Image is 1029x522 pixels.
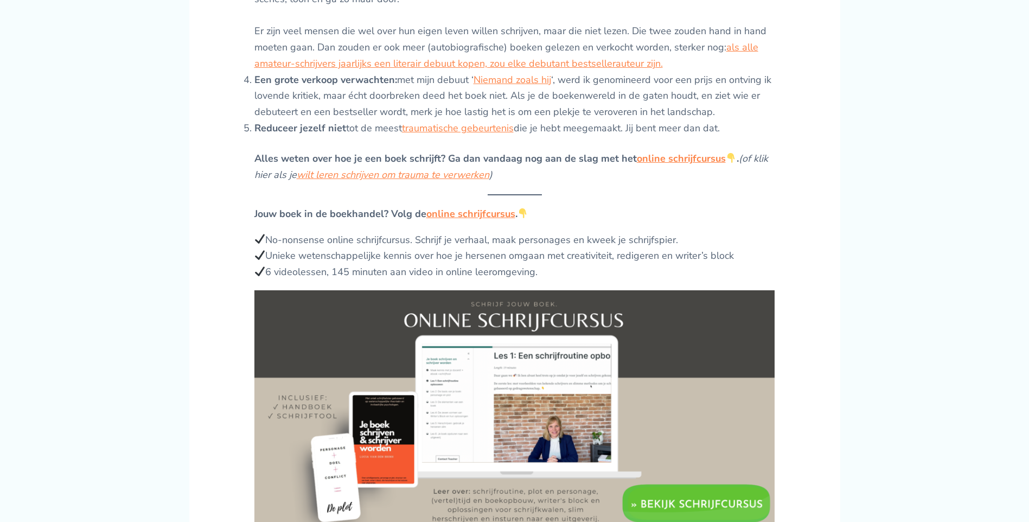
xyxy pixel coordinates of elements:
img: ✔️ [255,266,265,276]
strong: Jouw boek in de boekhandel? Volg de . [254,207,517,220]
a: wilt leren schrijven om trauma te verwerken [297,168,489,181]
p: No-nonsense online schrijfcursus. Schrijf je verhaal, maak personages en kweek je schrijfspier. U... [254,232,775,281]
strong: Alles weten over hoe je een boek schrijft? Ga dan vandaag nog aan de slag met het . [254,152,739,165]
a: als alle amateur-schrijvers jaarlijks een literair debuut kopen, zou elke debutant bestselleraute... [254,41,758,70]
a: online schrijfcursus [426,207,515,220]
li: met mijn debuut ‘ ‘, werd ik genomineerd voor een prijs en ontving ik lovende kritiek, maar écht ... [254,72,775,120]
a: Niemand zoals hij [474,73,551,86]
img: ✔️ [255,250,265,260]
li: tot de meest die je hebt meegemaakt. Jij bent meer dan dat. [254,120,775,137]
img: 👇 [518,208,528,218]
strong: Reduceer jezelf niet [254,122,346,135]
a: traumatische gebeurtenis [402,122,514,135]
strong: Een grote verkoop verwachten: [254,73,397,86]
img: ✔️ [255,234,265,244]
a: online schrijfcursus [637,152,726,165]
img: 👇 [726,153,736,163]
